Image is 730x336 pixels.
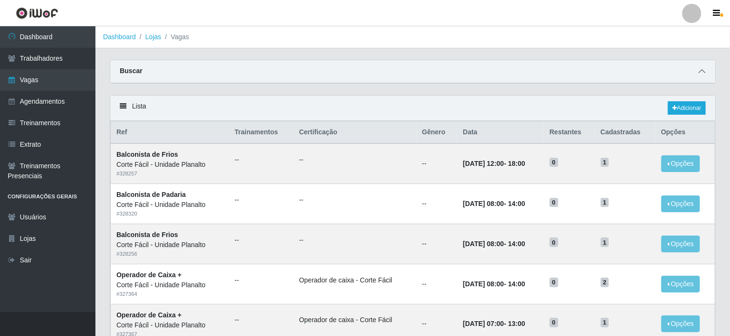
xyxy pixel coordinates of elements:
strong: - [463,280,525,288]
strong: Balconista de Frios [116,231,178,238]
strong: Balconista de Padaria [116,191,186,198]
time: 13:00 [508,320,525,327]
div: Corte Fácil - Unidade Planalto [116,160,223,170]
div: # 328257 [116,170,223,178]
div: # 327364 [116,290,223,298]
th: Opções [656,121,715,144]
th: Data [457,121,543,144]
strong: Operador de Caixa + [116,311,182,319]
strong: - [463,320,525,327]
div: Corte Fácil - Unidade Planalto [116,320,223,330]
th: Cadastradas [595,121,656,144]
th: Restantes [544,121,595,144]
ul: -- [235,235,288,245]
strong: Buscar [120,67,142,75]
span: 0 [550,158,558,167]
td: -- [417,224,458,264]
span: 0 [550,318,558,327]
li: Operador de caixa - Corte Fácil [299,315,411,325]
strong: Balconista de Frios [116,151,178,158]
strong: - [463,160,525,167]
button: Opções [661,155,700,172]
li: Operador de caixa - Corte Fácil [299,275,411,285]
div: Corte Fácil - Unidade Planalto [116,200,223,210]
ul: -- [235,275,288,285]
div: Lista [110,96,715,121]
span: 1 [601,238,609,247]
time: [DATE] 08:00 [463,280,504,288]
time: [DATE] 08:00 [463,240,504,248]
button: Opções [661,236,700,252]
strong: Operador de Caixa + [116,271,182,279]
time: [DATE] 07:00 [463,320,504,327]
strong: - [463,240,525,248]
button: Opções [661,276,700,293]
ul: -- [235,155,288,165]
a: Lojas [145,33,161,41]
span: 1 [601,158,609,167]
img: CoreUI Logo [16,7,58,19]
th: Trainamentos [229,121,293,144]
time: [DATE] 12:00 [463,160,504,167]
ul: -- [299,235,411,245]
ul: -- [299,195,411,205]
time: 18:00 [508,160,525,167]
a: Dashboard [103,33,136,41]
div: Corte Fácil - Unidade Planalto [116,240,223,250]
span: 1 [601,318,609,327]
th: Gênero [417,121,458,144]
ul: -- [235,315,288,325]
div: Corte Fácil - Unidade Planalto [116,280,223,290]
nav: breadcrumb [95,26,730,48]
time: 14:00 [508,280,525,288]
time: 14:00 [508,240,525,248]
time: [DATE] 08:00 [463,200,504,207]
td: -- [417,264,458,304]
th: Certificação [293,121,417,144]
button: Opções [661,195,700,212]
ul: -- [299,155,411,165]
span: 0 [550,198,558,207]
button: Opções [661,315,700,332]
div: # 328256 [116,250,223,258]
span: 1 [601,198,609,207]
span: 0 [550,278,558,287]
span: 0 [550,238,558,247]
td: -- [417,184,458,224]
li: Vagas [161,32,189,42]
div: # 328320 [116,210,223,218]
ul: -- [235,195,288,205]
time: 14:00 [508,200,525,207]
th: Ref [111,121,229,144]
td: -- [417,143,458,184]
strong: - [463,200,525,207]
span: 2 [601,278,609,287]
a: Adicionar [668,101,706,115]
